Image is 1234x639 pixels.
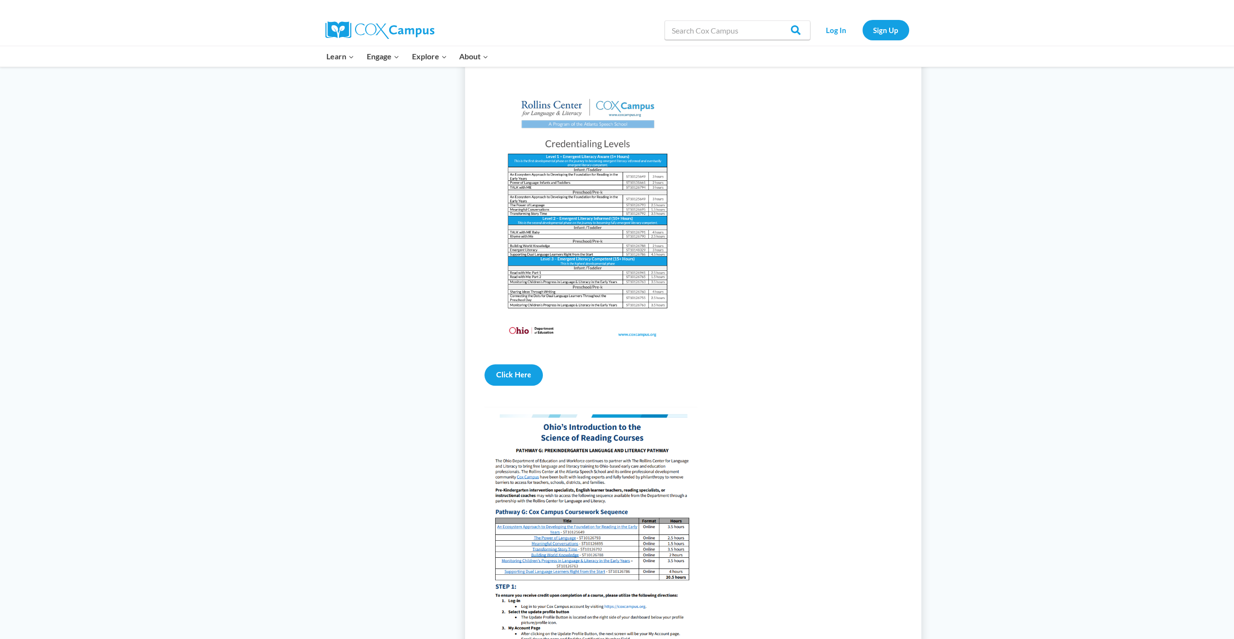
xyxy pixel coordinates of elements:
[862,20,909,40] a: Sign Up
[360,46,406,67] button: Child menu of Engage
[325,21,434,39] img: Cox Campus
[453,46,495,67] button: Child menu of About
[321,46,495,67] nav: Primary Navigation
[484,364,543,386] a: Click Here
[815,20,858,40] a: Log In
[321,46,361,67] button: Child menu of Learn
[406,46,453,67] button: Child menu of Explore
[664,20,810,40] input: Search Cox Campus
[815,20,909,40] nav: Secondary Navigation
